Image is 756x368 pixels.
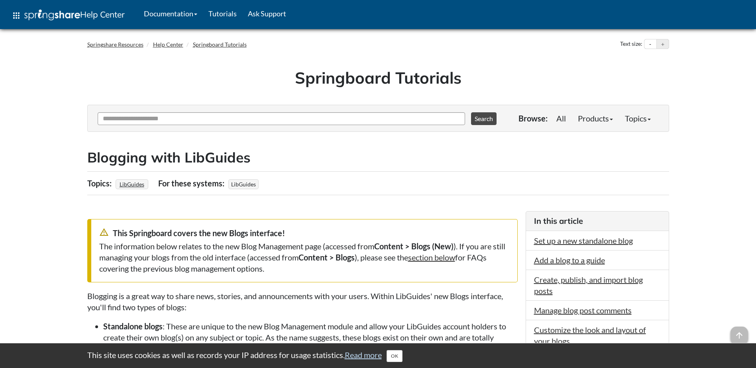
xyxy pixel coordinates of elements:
[345,350,382,360] a: Read more
[118,178,145,190] a: LibGuides
[298,253,355,262] strong: Content > Blogs
[374,241,454,251] strong: Content > Blogs (New)
[534,305,632,315] a: Manage blog post comments
[138,4,203,23] a: Documentation
[534,236,633,245] a: Set up a new standalone blog
[6,4,130,27] a: apps Help Center
[619,110,657,126] a: Topics
[24,10,80,20] img: Springshare
[572,110,619,126] a: Products
[99,227,509,239] div: This Springboard covers the new Blogs interface!
[158,176,226,191] div: For these systems:
[387,350,403,362] button: Close
[619,39,644,49] div: Text size:
[657,39,669,49] button: Increase text size
[99,227,109,237] span: warning_amber
[103,321,163,331] strong: Standalone blogs
[534,215,661,227] h3: In this article
[203,4,242,23] a: Tutorials
[534,255,605,265] a: Add a blog to a guide
[193,41,247,48] a: Springboard Tutorials
[408,253,455,262] a: section below
[471,112,497,125] button: Search
[80,9,125,20] span: Help Center
[534,325,646,346] a: Customize the look and layout of your blogs
[518,113,548,124] p: Browse:
[93,67,663,89] h1: Springboard Tutorials
[730,327,748,344] span: arrow_upward
[228,179,259,189] span: LibGuides
[730,327,748,337] a: arrow_upward
[87,176,114,191] div: Topics:
[12,11,21,20] span: apps
[99,241,509,274] div: The information below relates to the new Blog Management page (accessed from ). If you are still ...
[534,275,643,296] a: Create, publish, and import blog posts
[153,41,183,48] a: Help Center
[242,4,292,23] a: Ask Support
[79,349,677,362] div: This site uses cookies as well as records your IP address for usage statistics.
[644,39,656,49] button: Decrease text size
[87,41,143,48] a: Springshare Resources
[87,290,518,313] p: Blogging is a great way to share news, stories, and announcements with your users. Within LibGuid...
[87,148,669,167] h2: Blogging with LibGuides
[550,110,572,126] a: All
